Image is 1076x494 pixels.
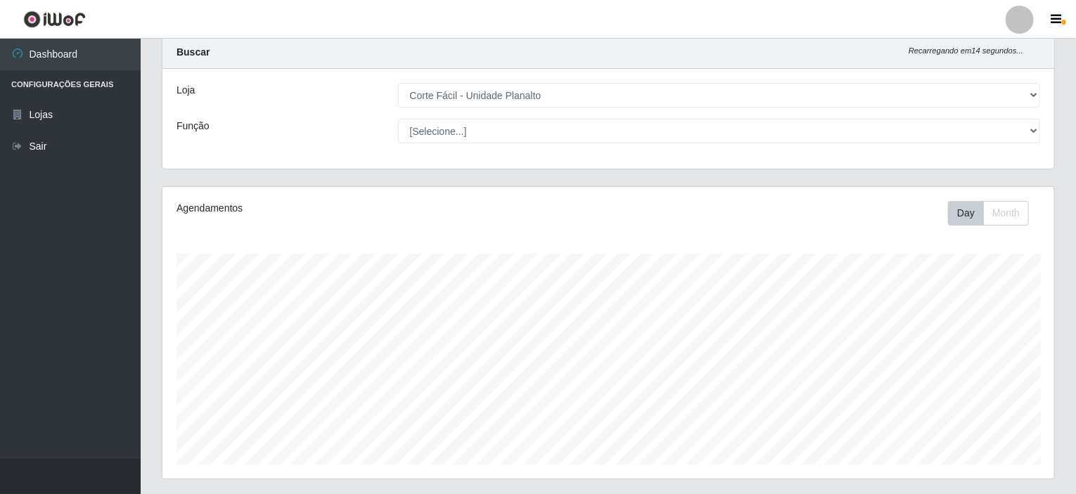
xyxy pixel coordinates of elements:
button: Month [983,201,1029,226]
div: Agendamentos [177,201,524,216]
i: Recarregando em 14 segundos... [909,46,1023,55]
label: Função [177,119,210,134]
button: Day [948,201,984,226]
strong: Buscar [177,46,210,58]
img: CoreUI Logo [23,11,86,28]
div: Toolbar with button groups [948,201,1040,226]
label: Loja [177,83,195,98]
div: First group [948,201,1029,226]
